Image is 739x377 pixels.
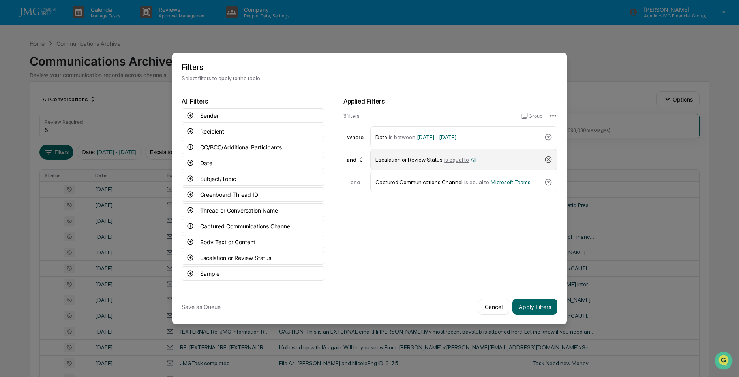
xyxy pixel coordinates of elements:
div: 🖐️ [8,100,14,107]
button: Cancel [478,299,509,315]
button: Greenboard Thread ID [182,187,324,202]
div: We're available if you need us! [27,68,100,75]
span: Data Lookup [16,115,50,123]
a: Powered byPylon [56,134,96,140]
div: Start new chat [27,60,129,68]
span: Preclearance [16,100,51,107]
div: and [343,179,367,185]
button: Sample [182,266,324,281]
a: 🖐️Preclearance [5,96,54,111]
div: 3 filter s [343,113,515,119]
button: Sender [182,108,324,123]
button: Body Text or Content [182,235,324,249]
div: and [343,153,368,166]
button: Recipient [182,124,324,138]
span: is between [389,134,415,140]
div: Applied Filters [343,98,557,105]
div: Escalation or Review Status [375,153,541,166]
span: [DATE] - [DATE] [417,134,456,140]
span: Microsoft Teams [491,179,531,185]
p: How can we help? [8,17,144,29]
p: Select filters to apply to the table. [182,75,557,81]
a: 🗄️Attestations [54,96,101,111]
span: is equal to [464,179,489,185]
button: Subject/Topic [182,172,324,186]
a: 🔎Data Lookup [5,111,53,126]
button: Group [521,109,542,122]
button: Thread or Conversation Name [182,203,324,217]
div: Date [375,130,541,144]
button: Date [182,156,324,170]
button: Save as Queue [182,299,221,315]
div: Where [343,134,367,140]
button: Escalation or Review Status [182,251,324,265]
span: is equal to [444,156,469,163]
div: 🔎 [8,115,14,122]
span: All [471,156,476,163]
button: Captured Communications Channel [182,219,324,233]
button: Apply Filters [512,299,557,315]
div: Captured Communications Channel [375,175,541,189]
img: 1746055101610-c473b297-6a78-478c-a979-82029cc54cd1 [8,60,22,75]
div: All Filters [182,98,324,105]
button: Start new chat [134,63,144,72]
iframe: Open customer support [714,351,735,372]
h2: Filters [182,62,557,72]
span: Attestations [65,100,98,107]
button: CC/BCC/Additional Participants [182,140,324,154]
div: 🗄️ [57,100,64,107]
span: Pylon [79,134,96,140]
